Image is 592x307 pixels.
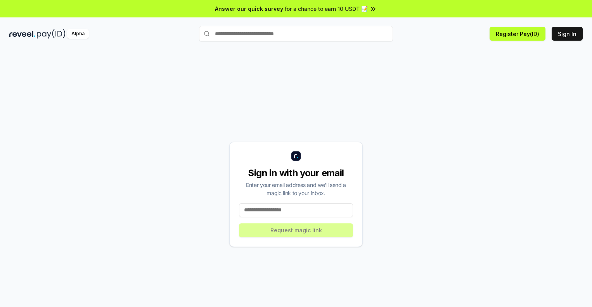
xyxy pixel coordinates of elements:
button: Sign In [552,27,583,41]
img: pay_id [37,29,66,39]
div: Sign in with your email [239,167,353,179]
img: reveel_dark [9,29,35,39]
div: Alpha [67,29,89,39]
button: Register Pay(ID) [490,27,545,41]
div: Enter your email address and we’ll send a magic link to your inbox. [239,181,353,197]
img: logo_small [291,151,301,161]
span: Answer our quick survey [215,5,283,13]
span: for a chance to earn 10 USDT 📝 [285,5,368,13]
